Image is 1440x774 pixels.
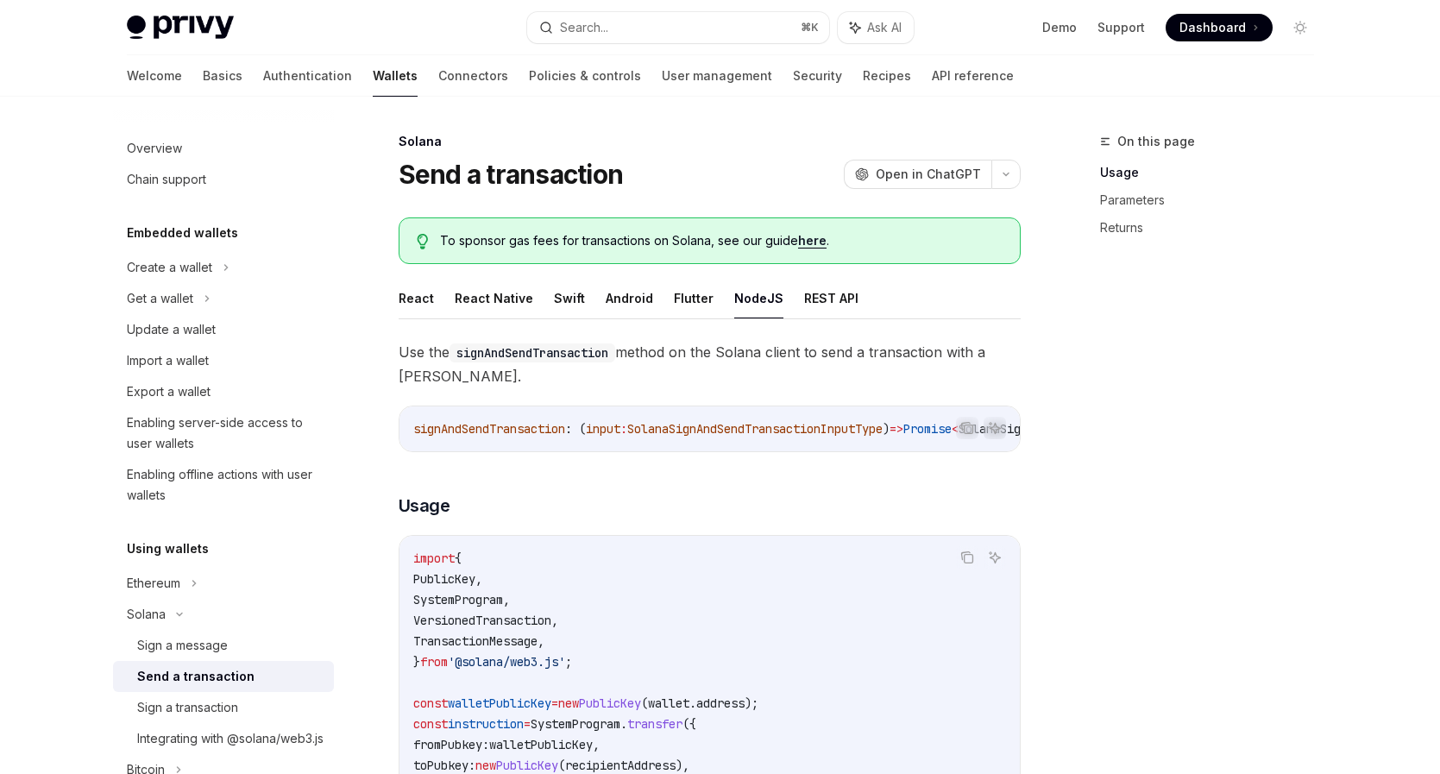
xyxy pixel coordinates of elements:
[413,716,448,732] span: const
[558,695,579,711] span: new
[496,758,558,773] span: PublicKey
[984,417,1006,439] button: Ask AI
[801,21,819,35] span: ⌘ K
[127,257,212,278] div: Create a wallet
[689,695,696,711] span: .
[137,635,228,656] div: Sign a message
[448,716,524,732] span: instruction
[560,17,608,38] div: Search...
[438,55,508,97] a: Connectors
[620,421,627,437] span: :
[413,695,448,711] span: const
[127,223,238,243] h5: Embedded wallets
[399,340,1021,388] span: Use the method on the Solana client to send a transaction with a [PERSON_NAME].
[113,164,334,195] a: Chain support
[127,138,182,159] div: Overview
[113,630,334,661] a: Sign a message
[113,459,334,511] a: Enabling offline actions with user wallets
[413,592,503,607] span: SystemProgram
[440,232,1002,249] span: To sponsor gas fees for transactions on Solana, see our guide .
[956,546,978,569] button: Copy the contents from the code block
[413,654,420,670] span: }
[137,666,255,687] div: Send a transaction
[113,407,334,459] a: Enabling server-side access to user wallets
[127,381,211,402] div: Export a wallet
[641,695,648,711] span: (
[127,412,324,454] div: Enabling server-side access to user wallets
[1117,131,1195,152] span: On this page
[627,716,682,732] span: transfer
[1166,14,1273,41] a: Dashboard
[127,350,209,371] div: Import a wallet
[838,12,914,43] button: Ask AI
[113,133,334,164] a: Overview
[413,613,551,628] span: VersionedTransaction
[113,345,334,376] a: Import a wallet
[399,494,450,518] span: Usage
[475,571,482,587] span: ,
[1097,19,1145,36] a: Support
[579,695,641,711] span: PublicKey
[137,728,324,749] div: Integrating with @solana/web3.js
[984,546,1006,569] button: Ask AI
[682,716,696,732] span: ({
[413,551,455,566] span: import
[1286,14,1314,41] button: Toggle dark mode
[1179,19,1246,36] span: Dashboard
[606,278,653,318] button: Android
[127,604,166,625] div: Solana
[448,654,565,670] span: '@solana/web3.js'
[1100,214,1328,242] a: Returns
[127,538,209,559] h5: Using wallets
[399,278,434,318] button: React
[529,55,641,97] a: Policies & controls
[1100,159,1328,186] a: Usage
[593,737,600,752] span: ,
[413,758,475,773] span: toPubkey:
[620,716,627,732] span: .
[696,695,745,711] span: address
[113,723,334,754] a: Integrating with @solana/web3.js
[417,234,429,249] svg: Tip
[127,169,206,190] div: Chain support
[551,613,558,628] span: ,
[1042,19,1077,36] a: Demo
[413,421,565,437] span: signAndSendTransaction
[127,16,234,40] img: light logo
[932,55,1014,97] a: API reference
[203,55,242,97] a: Basics
[413,571,475,587] span: PublicKey
[565,421,586,437] span: : (
[674,278,714,318] button: Flutter
[798,233,827,249] a: here
[527,12,829,43] button: Search...⌘K
[413,737,489,752] span: fromPubkey:
[648,695,689,711] span: wallet
[876,166,981,183] span: Open in ChatGPT
[113,692,334,723] a: Sign a transaction
[676,758,689,773] span: ),
[127,464,324,506] div: Enabling offline actions with user wallets
[551,695,558,711] span: =
[793,55,842,97] a: Security
[565,654,572,670] span: ;
[538,633,544,649] span: ,
[113,314,334,345] a: Update a wallet
[867,19,902,36] span: Ask AI
[734,278,783,318] button: NodeJS
[127,319,216,340] div: Update a wallet
[127,573,180,594] div: Ethereum
[455,551,462,566] span: {
[420,654,448,670] span: from
[455,278,533,318] button: React Native
[503,592,510,607] span: ,
[448,695,551,711] span: walletPublicKey
[399,159,624,190] h1: Send a transaction
[1100,186,1328,214] a: Parameters
[524,716,531,732] span: =
[531,716,620,732] span: SystemProgram
[952,421,959,437] span: <
[586,421,620,437] span: input
[627,421,883,437] span: SolanaSignAndSendTransactionInputType
[554,278,585,318] button: Swift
